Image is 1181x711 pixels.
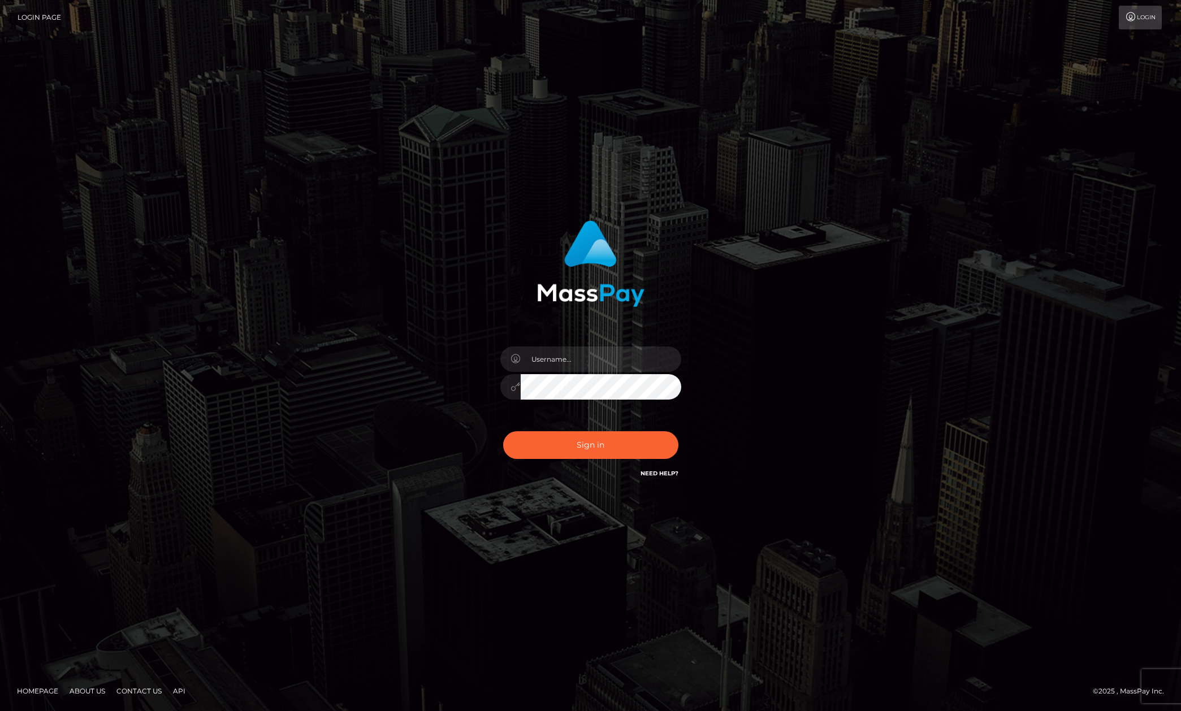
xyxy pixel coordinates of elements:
input: Username... [521,346,681,372]
a: About Us [65,682,110,700]
a: Login [1119,6,1162,29]
a: Homepage [12,682,63,700]
a: Need Help? [641,470,678,477]
a: API [168,682,190,700]
a: Login Page [18,6,61,29]
div: © 2025 , MassPay Inc. [1093,685,1173,697]
button: Sign in [503,431,678,459]
img: MassPay Login [537,220,644,307]
a: Contact Us [112,682,166,700]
